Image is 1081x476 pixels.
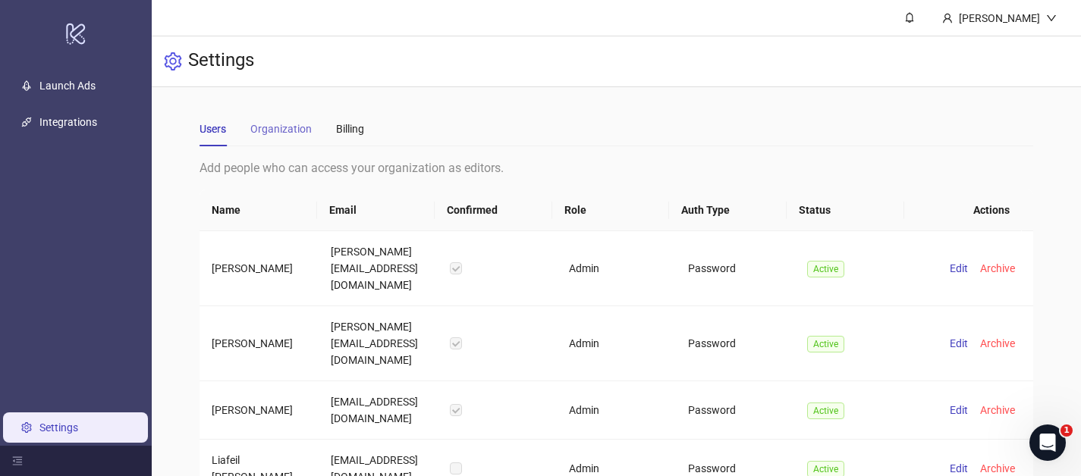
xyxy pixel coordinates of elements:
td: [PERSON_NAME] [200,306,319,381]
a: Settings [39,421,78,434]
td: [EMAIL_ADDRESS][DOMAIN_NAME] [319,381,438,440]
td: Password [676,306,795,381]
td: Password [676,231,795,306]
button: Edit [944,259,974,277]
div: Billing [336,121,364,137]
span: bell [904,12,915,23]
div: Organization [250,121,312,137]
a: Launch Ads [39,80,96,92]
h3: Settings [188,49,254,74]
button: Archive [974,401,1021,419]
button: Archive [974,334,1021,352]
span: Edit [950,404,968,416]
td: [PERSON_NAME] [200,231,319,306]
td: [PERSON_NAME] [200,381,319,440]
td: [PERSON_NAME][EMAIL_ADDRESS][DOMAIN_NAME] [319,306,438,381]
button: Edit [944,401,974,419]
span: setting [164,52,182,70]
span: 1 [1061,424,1073,437]
span: Active [807,402,844,419]
span: menu-fold [12,456,23,466]
span: Archive [980,262,1015,274]
span: Active [807,336,844,352]
td: [PERSON_NAME][EMAIL_ADDRESS][DOMAIN_NAME] [319,231,438,306]
a: Integrations [39,116,97,128]
th: Role [552,189,670,231]
span: Edit [950,462,968,474]
td: Admin [557,381,676,440]
div: Add people who can access your organization as editors. [200,158,1033,177]
td: Admin [557,231,676,306]
th: Email [317,189,435,231]
button: Edit [944,334,974,352]
td: Admin [557,306,676,381]
span: Archive [980,404,1015,416]
span: down [1046,13,1057,23]
span: Active [807,261,844,277]
iframe: Intercom live chat [1029,424,1066,461]
th: Auth Type [669,189,787,231]
span: user [942,13,953,23]
span: Archive [980,462,1015,474]
span: Edit [950,262,968,274]
button: Archive [974,259,1021,277]
th: Status [787,189,904,231]
th: Name [200,189,317,231]
div: [PERSON_NAME] [953,10,1046,27]
th: Actions [904,189,1022,231]
div: Users [200,121,226,137]
td: Password [676,381,795,440]
th: Confirmed [435,189,552,231]
span: Archive [980,337,1015,349]
span: Edit [950,337,968,349]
